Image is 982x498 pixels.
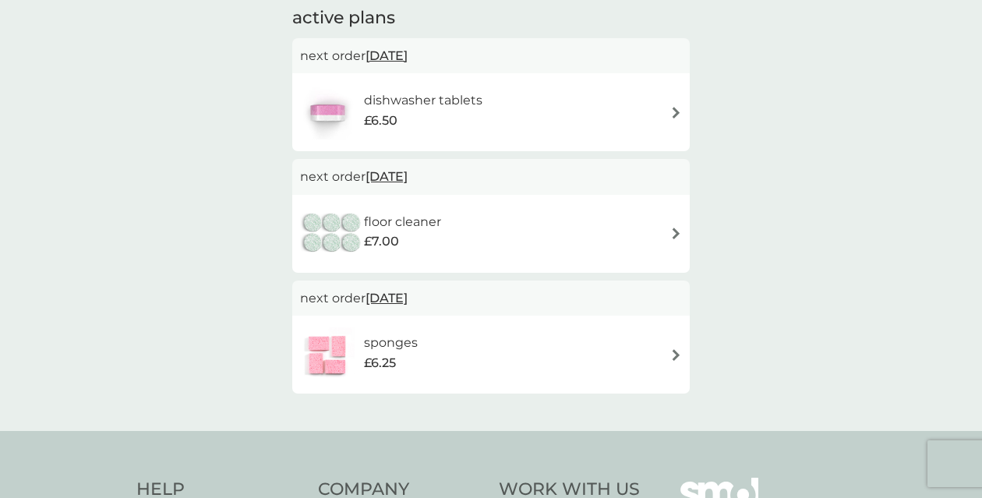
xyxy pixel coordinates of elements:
h6: floor cleaner [364,212,441,232]
span: £7.00 [364,231,399,252]
span: [DATE] [366,283,408,313]
img: arrow right [670,107,682,118]
span: [DATE] [366,41,408,71]
span: [DATE] [366,161,408,192]
h2: active plans [292,6,690,30]
img: sponges [300,327,355,382]
img: arrow right [670,349,682,361]
img: dishwasher tablets [300,85,355,140]
h6: dishwasher tablets [364,90,482,111]
img: floor cleaner [300,207,364,261]
h6: sponges [364,333,418,353]
p: next order [300,46,682,66]
span: £6.25 [364,353,396,373]
img: arrow right [670,228,682,239]
p: next order [300,288,682,309]
p: next order [300,167,682,187]
span: £6.50 [364,111,397,131]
